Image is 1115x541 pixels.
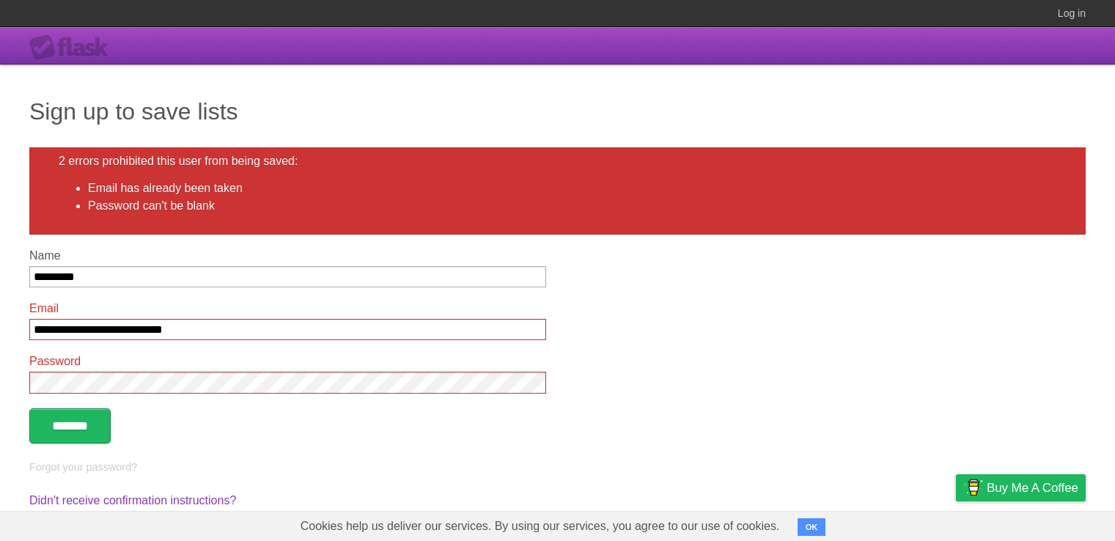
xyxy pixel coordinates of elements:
[29,461,137,473] a: Forgot your password?
[956,474,1086,501] a: Buy me a coffee
[29,494,236,507] a: Didn't receive confirmation instructions?
[88,180,1056,197] li: Email has already been taken
[59,155,1056,168] h2: 2 errors prohibited this user from being saved:
[29,249,546,262] label: Name
[286,512,795,541] span: Cookies help us deliver our services. By using our services, you agree to our use of cookies.
[798,518,826,536] button: OK
[29,302,546,315] label: Email
[987,475,1078,501] span: Buy me a coffee
[88,197,1056,215] li: Password can't be blank
[963,475,983,500] img: Buy me a coffee
[29,355,546,368] label: Password
[29,34,117,61] div: Flask
[29,94,1086,129] h1: Sign up to save lists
